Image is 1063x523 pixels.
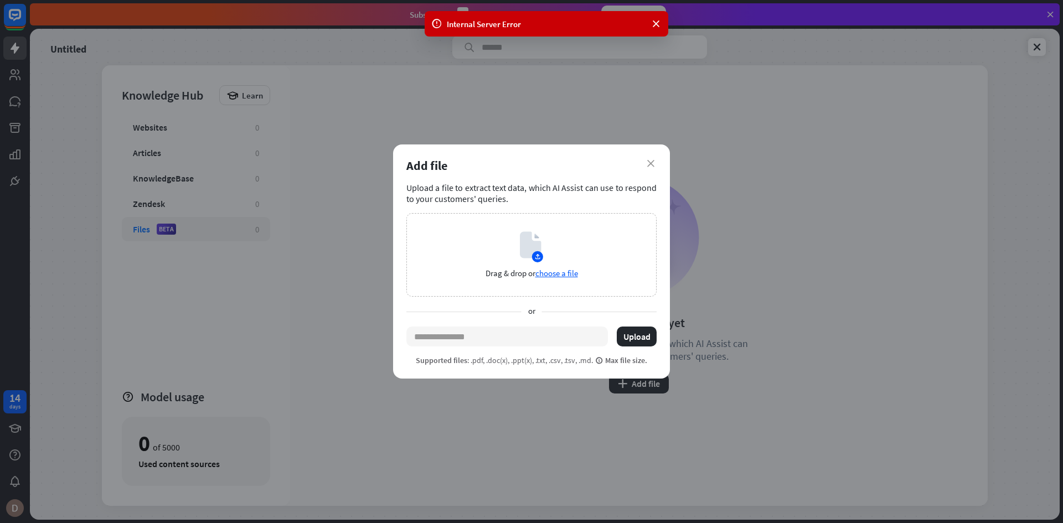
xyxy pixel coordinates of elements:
button: Upload [617,327,657,346]
p: Drag & drop or [486,268,578,278]
span: choose a file [535,268,578,278]
div: Add file [406,158,657,173]
span: or [522,305,542,318]
span: Max file size. [595,355,647,365]
span: Supported files [416,355,467,365]
div: Upload a file to extract text data, which AI Assist can use to respond to your customers' queries. [406,182,657,204]
p: : .pdf, .doc(x), .ppt(x), .txt, .csv, .tsv, .md. [416,355,647,365]
i: close [647,160,654,167]
button: Open LiveChat chat widget [9,4,42,38]
div: Internal Server Error [447,18,646,30]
